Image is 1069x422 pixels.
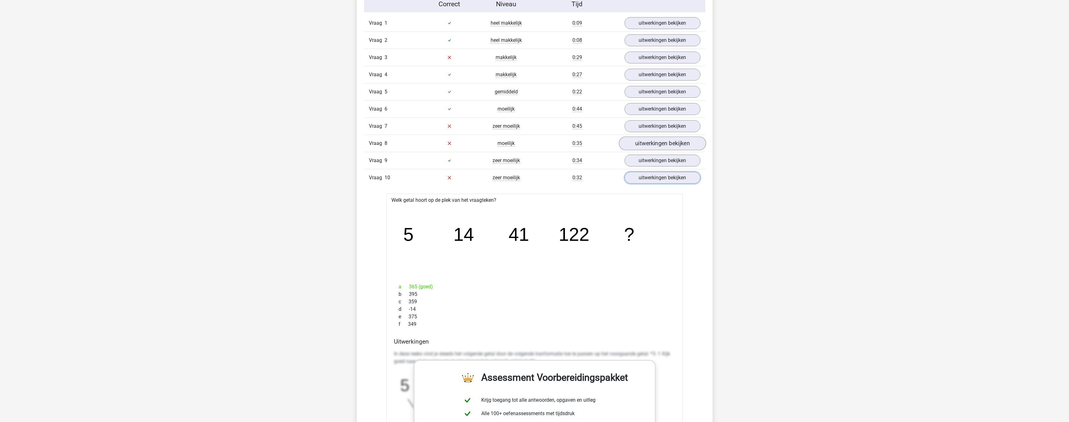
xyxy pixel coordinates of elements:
span: makkelijk [496,54,517,61]
a: uitwerkingen bekijken [625,155,700,166]
span: 0:09 [572,20,582,26]
a: uitwerkingen bekijken [625,120,700,132]
p: In deze reeks vind je steeds het volgende getal door de volgende tranformatie toe te passen op he... [394,350,675,365]
span: 4 [385,72,387,77]
div: -14 [394,305,675,313]
a: uitwerkingen bekijken [625,52,700,63]
span: 0:44 [572,106,582,112]
span: Vraag [369,88,385,96]
span: Vraag [369,19,385,27]
tspan: 14 [454,224,474,245]
span: Vraag [369,54,385,61]
span: 0:45 [572,123,582,129]
span: 0:32 [572,175,582,181]
span: 8 [385,140,387,146]
span: moeilijk [498,106,515,112]
a: uitwerkingen bekijken [619,137,706,150]
span: 0:27 [572,72,582,78]
span: 6 [385,106,387,112]
span: 1 [385,20,387,26]
span: 0:29 [572,54,582,61]
span: zeer moeilijk [493,175,520,181]
span: 0:35 [572,140,582,146]
div: 375 [394,313,675,320]
span: Vraag [369,122,385,130]
span: c [399,298,409,305]
span: d [399,305,409,313]
span: heel makkelijk [491,37,522,43]
span: Vraag [369,105,385,113]
span: 10 [385,175,390,181]
span: moeilijk [498,140,515,146]
a: uitwerkingen bekijken [625,103,700,115]
a: uitwerkingen bekijken [625,17,700,29]
div: 395 [394,290,675,298]
tspan: 122 [559,224,590,245]
span: f [399,320,408,328]
span: Vraag [369,140,385,147]
a: uitwerkingen bekijken [625,172,700,184]
span: b [399,290,409,298]
span: 9 [385,157,387,163]
tspan: 41 [509,224,529,245]
div: 359 [394,298,675,305]
span: Vraag [369,174,385,181]
tspan: ? [625,224,635,245]
div: 365 (goed) [394,283,675,290]
a: uitwerkingen bekijken [625,86,700,98]
div: 349 [394,320,675,328]
h4: Uitwerkingen [394,338,675,345]
span: 5 [385,89,387,95]
span: zeer moeilijk [493,157,520,164]
span: 7 [385,123,387,129]
a: uitwerkingen bekijken [625,69,700,81]
span: e [399,313,409,320]
a: uitwerkingen bekijken [625,34,700,46]
span: gemiddeld [495,89,518,95]
span: 0:08 [572,37,582,43]
span: Vraag [369,157,385,164]
span: Vraag [369,37,385,44]
span: heel makkelijk [491,20,522,26]
span: zeer moeilijk [493,123,520,129]
span: makkelijk [496,72,517,78]
span: a [399,283,409,290]
tspan: 5 [403,224,414,245]
span: 3 [385,54,387,60]
tspan: 5 [400,376,409,395]
span: 0:34 [572,157,582,164]
span: 2 [385,37,387,43]
span: Vraag [369,71,385,78]
span: 0:22 [572,89,582,95]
